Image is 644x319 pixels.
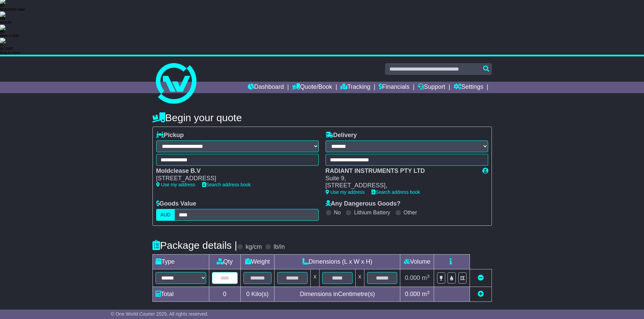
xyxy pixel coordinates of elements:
[152,255,209,269] td: Type
[292,82,332,93] a: Quote/Book
[156,209,175,221] label: AUD
[478,291,484,297] a: Add new item
[202,182,251,187] a: Search address book
[427,274,430,279] sup: 3
[240,255,275,269] td: Weight
[245,243,262,251] label: kg/cm
[340,82,370,93] a: Tracking
[326,132,357,139] label: Delivery
[422,274,430,281] span: m
[379,82,409,93] a: Financials
[400,255,434,269] td: Volume
[355,269,364,287] td: x
[156,175,312,182] div: [STREET_ADDRESS]
[275,287,400,302] td: Dimensions in Centimetre(s)
[326,189,365,195] a: Use my address
[209,255,240,269] td: Qty
[405,291,420,297] span: 0.000
[156,167,312,175] div: Moldclease B.V
[326,167,476,175] div: RADIANT INSTRUMENTS PTY LTD
[156,182,195,187] a: Use my address
[354,209,390,216] label: Lithium Battery
[248,82,284,93] a: Dashboard
[418,82,445,93] a: Support
[422,291,430,297] span: m
[454,82,483,93] a: Settings
[152,112,492,123] h4: Begin your quote
[405,274,420,281] span: 0.000
[427,290,430,295] sup: 3
[326,200,401,208] label: Any Dangerous Goods?
[334,209,341,216] label: No
[152,240,237,251] h4: Package details |
[246,291,249,297] span: 0
[156,200,196,208] label: Goods Value
[209,287,240,302] td: 0
[311,269,319,287] td: x
[372,189,420,195] a: Search address book
[156,132,184,139] label: Pickup
[478,274,484,281] a: Remove this item
[111,311,209,317] span: © One World Courier 2025. All rights reserved.
[404,209,417,216] label: Other
[240,287,275,302] td: Kilo(s)
[326,182,476,189] div: [STREET_ADDRESS],
[273,243,285,251] label: lb/in
[152,287,209,302] td: Total
[275,255,400,269] td: Dimensions (L x W x H)
[326,175,476,182] div: Suite 9,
